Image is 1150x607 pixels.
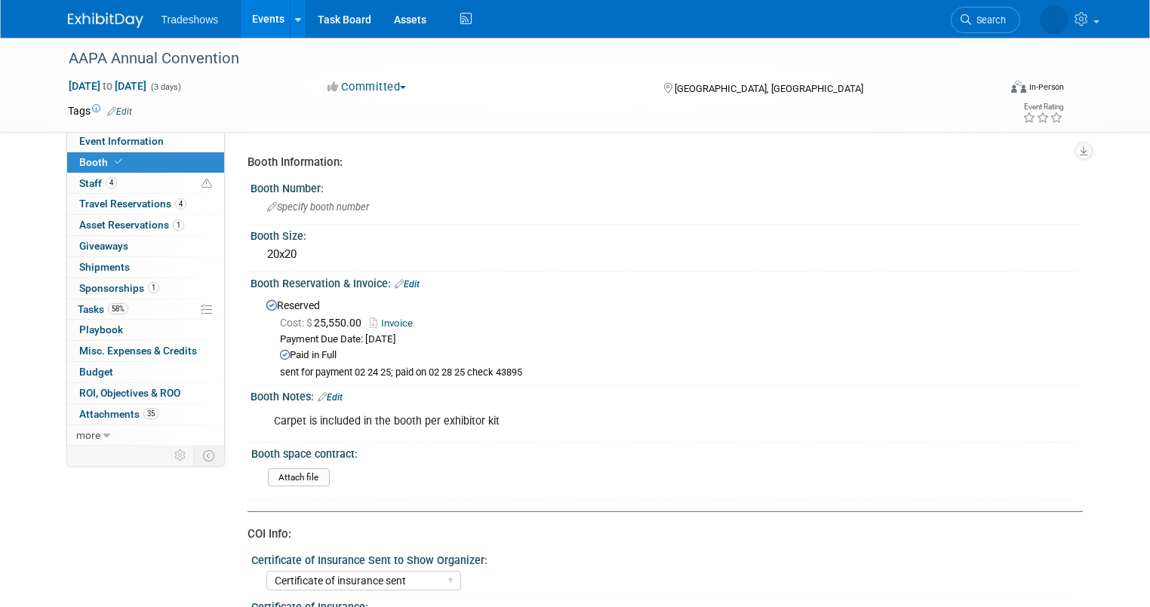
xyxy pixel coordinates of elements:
div: COI Info: [248,526,1072,542]
div: Booth Information: [248,155,1072,170]
div: Event Rating [1022,103,1063,111]
span: Playbook [79,323,123,336]
img: ExhibitDay [68,13,143,28]
span: to [100,80,115,92]
div: sent for payment 02 24 25; paid on 02 28 25 check 43895 [280,366,1072,379]
span: Budget [79,366,113,378]
div: Certificate of Insurance Sent to Show Organizer: [251,549,1076,568]
div: Booth Number: [251,177,1083,196]
div: 20x20 [262,243,1072,266]
div: Booth Size: [251,225,1083,244]
div: Event Format [917,78,1064,101]
span: 1 [148,282,159,293]
a: Travel Reservations4 [67,194,224,214]
div: Booth Reservation & Invoice: [251,272,1083,292]
div: Reserved [262,294,1072,379]
td: Toggle Event Tabs [193,446,224,465]
a: Misc. Expenses & Credits [67,341,224,361]
span: Event Information [79,135,164,147]
span: Shipments [79,261,130,273]
img: Kay Reynolds [1040,5,1069,34]
span: Cost: $ [280,317,314,329]
a: Tasks58% [67,299,224,320]
div: In-Person [1029,81,1064,93]
span: Attachments [79,408,158,420]
button: Committed [322,79,412,95]
span: 25,550.00 [280,317,367,329]
a: Shipments [67,257,224,277]
a: Booth [67,152,224,173]
img: Format-Inperson.png [1011,81,1026,93]
td: Personalize Event Tab Strip [168,446,194,465]
span: Tradeshows [161,14,219,26]
div: Carpet is included in the booth per exhibitor kit [263,406,921,437]
a: Edit [395,279,420,290]
span: [GEOGRAPHIC_DATA], [GEOGRAPHIC_DATA] [675,83,863,94]
a: Attachments35 [67,404,224,425]
div: Booth Notes: [251,385,1083,405]
a: Budget [67,362,224,382]
a: Event Information [67,131,224,152]
div: Booth space contract: [251,443,1076,461]
a: Staff4 [67,173,224,194]
span: Travel Reservations [79,198,186,210]
a: Sponsorships1 [67,278,224,299]
span: Booth [79,156,125,168]
span: 58% [108,303,128,314]
span: Staff [79,177,117,189]
span: Potential Scheduling Conflict -- at least one attendee is tagged in another overlapping event. [201,177,212,191]
a: Invoice [370,317,420,329]
span: Asset Reservations [79,219,184,231]
span: Tasks [78,303,128,315]
div: AAPA Annual Convention [63,45,979,72]
a: Edit [107,106,132,117]
td: Tags [68,103,132,118]
a: Edit [318,392,343,403]
span: 4 [106,177,117,189]
a: Giveaways [67,236,224,256]
span: Misc. Expenses & Credits [79,345,197,357]
span: ROI, Objectives & ROO [79,387,180,399]
span: Sponsorships [79,282,159,294]
a: Search [951,7,1020,33]
span: Specify booth number [267,201,369,213]
i: Booth reservation complete [115,158,122,166]
span: more [76,429,100,441]
div: Paid in Full [280,348,1072,363]
a: Playbook [67,320,224,340]
a: Asset Reservations1 [67,215,224,235]
span: 35 [143,408,158,419]
span: Giveaways [79,240,128,252]
span: [DATE] [DATE] [68,79,147,93]
a: ROI, Objectives & ROO [67,383,224,403]
div: Payment Due Date: [DATE] [280,333,1072,347]
span: Search [971,14,1006,26]
a: more [67,425,224,446]
span: 4 [175,198,186,210]
span: (3 days) [149,82,181,92]
span: 1 [173,219,184,231]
